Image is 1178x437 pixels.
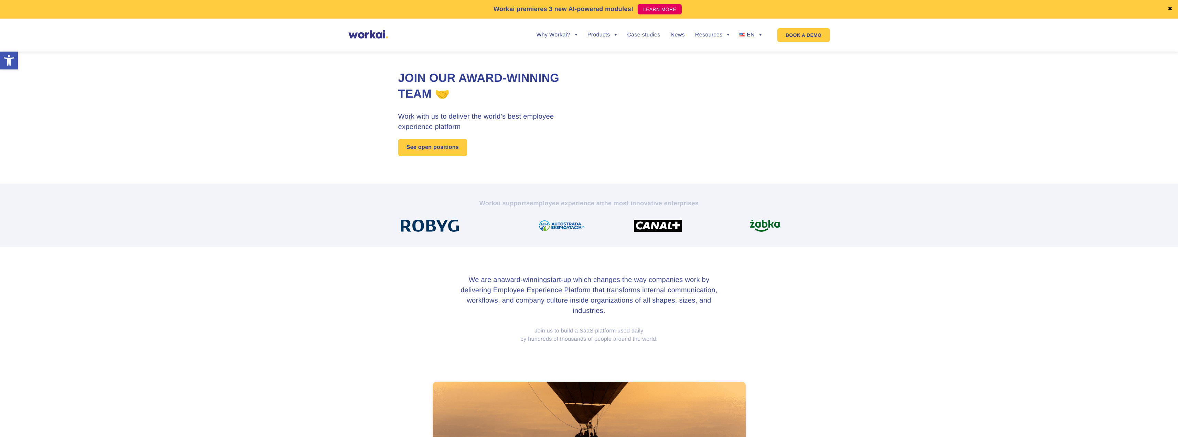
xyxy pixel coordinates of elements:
[638,4,682,14] a: LEARN MORE
[398,70,589,102] h1: Join our award-winning team 🤝
[398,111,589,132] h3: Work with us to deliver the world’s best employee experience platform
[695,32,729,38] a: Resources
[747,32,755,38] span: EN
[398,199,780,207] h2: Workai supports the most innovative enterprises
[536,32,577,38] a: Why Workai?
[1168,7,1172,12] a: ✖
[671,32,685,38] a: News
[494,4,634,14] p: Workai premieres 3 new AI-powered modules!
[530,200,602,207] i: employee experience at
[627,32,660,38] a: Case studies
[398,139,467,156] a: See open positions
[587,32,617,38] a: Products
[777,28,830,42] a: BOOK A DEMO
[398,327,780,343] p: Join us to build a SaaS platform used daily by hundreds of thousands of people around the world.
[460,275,718,316] h3: We are an start-up which changes the way companies work by delivering Employee Experience Platfor...
[501,276,547,284] i: award-winning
